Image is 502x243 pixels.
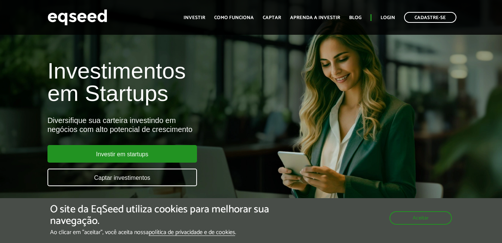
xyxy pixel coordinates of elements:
[290,15,340,20] a: Aprenda a investir
[263,15,281,20] a: Captar
[50,204,291,227] h5: O site da EqSeed utiliza cookies para melhorar sua navegação.
[47,60,287,105] h1: Investimentos em Startups
[184,15,205,20] a: Investir
[389,211,452,225] button: Aceitar
[149,230,235,236] a: política de privacidade e de cookies
[47,116,287,134] div: Diversifique sua carteira investindo em negócios com alto potencial de crescimento
[47,169,197,186] a: Captar investimentos
[47,145,197,163] a: Investir em startups
[381,15,395,20] a: Login
[47,7,107,27] img: EqSeed
[50,229,291,236] p: Ao clicar em "aceitar", você aceita nossa .
[349,15,361,20] a: Blog
[214,15,254,20] a: Como funciona
[404,12,456,23] a: Cadastre-se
